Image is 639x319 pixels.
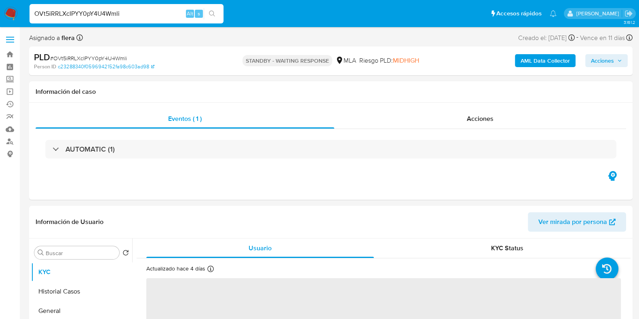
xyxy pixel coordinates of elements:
span: - [576,32,578,43]
span: # OVt5iRRLXcIPYY0pY4U4Wmli [50,54,127,62]
h1: Información de Usuario [36,218,103,226]
div: AUTOMATIC (1) [45,140,616,158]
button: Volver al orden por defecto [122,249,129,258]
button: KYC [31,262,132,282]
button: Acciones [585,54,628,67]
span: Acciones [591,54,614,67]
span: Alt [187,10,193,17]
b: PLD [34,51,50,63]
span: Acciones [467,114,493,123]
b: flera [60,33,75,42]
button: search-icon [204,8,220,19]
a: c23288340f0596942152fa98c603ad98 [58,63,154,70]
b: Person ID [34,63,56,70]
span: Accesos rápidos [496,9,542,18]
b: AML Data Collector [521,54,570,67]
span: Eventos ( 1 ) [168,114,202,123]
p: STANDBY - WAITING RESPONSE [243,55,332,66]
a: Salir [624,9,633,18]
div: Creado el: [DATE] [518,32,575,43]
button: Buscar [38,249,44,256]
span: KYC Status [491,243,523,253]
span: Asignado a [29,34,75,42]
input: Buscar [46,249,116,257]
a: Notificaciones [550,10,557,17]
h3: AUTOMATIC (1) [65,145,115,154]
button: Ver mirada por persona [528,212,626,232]
input: Buscar usuario o caso... [30,8,224,19]
span: Usuario [249,243,272,253]
span: s [198,10,200,17]
button: Historial Casos [31,282,132,301]
span: Vence en 11 días [580,34,625,42]
p: florencia.lera@mercadolibre.com [576,10,622,17]
div: MLA [335,56,356,65]
span: MIDHIGH [393,56,419,65]
span: Ver mirada por persona [538,212,607,232]
span: Riesgo PLD: [359,56,419,65]
p: Actualizado hace 4 días [146,265,205,273]
button: AML Data Collector [515,54,576,67]
h1: Información del caso [36,88,626,96]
